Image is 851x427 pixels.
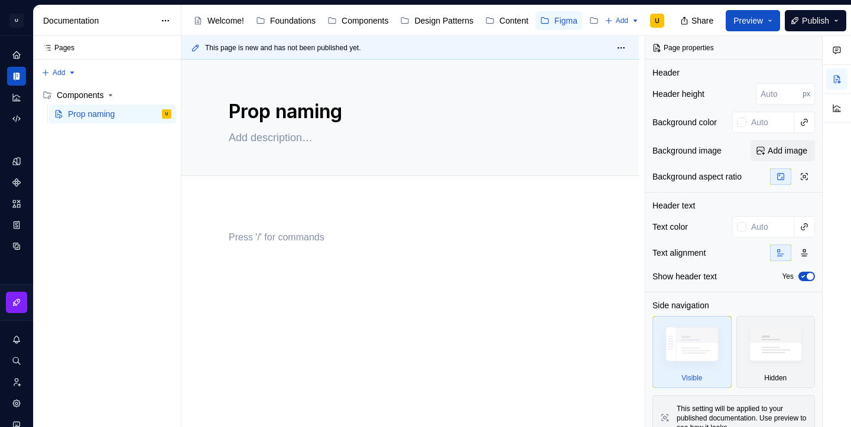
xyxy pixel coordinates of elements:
[7,330,26,349] button: Notifications
[652,145,722,157] div: Background image
[691,15,713,27] span: Share
[652,116,717,128] div: Background color
[726,10,780,31] button: Preview
[323,11,393,30] a: Components
[9,14,24,28] div: U
[189,9,599,32] div: Page tree
[652,270,717,282] div: Show header text
[674,10,721,31] button: Share
[7,237,26,256] a: Data sources
[733,15,763,27] span: Preview
[7,88,26,107] a: Analytics
[7,194,26,213] a: Assets
[414,15,473,27] div: Design Patterns
[803,89,810,99] p: px
[499,15,528,27] div: Content
[7,173,26,192] a: Components
[189,11,249,30] a: Welcome!
[746,216,794,237] input: Auto
[38,43,74,53] div: Pages
[53,68,65,77] span: Add
[38,86,176,123] div: Page tree
[746,112,794,133] input: Auto
[652,247,706,259] div: Text alignment
[652,316,732,388] div: Visible
[652,88,704,100] div: Header height
[584,11,648,30] a: Changelog
[616,16,628,25] span: Add
[395,11,478,30] a: Design Patterns
[68,108,115,120] div: Prop naming
[756,83,803,105] input: Auto
[7,394,26,413] a: Settings
[652,171,742,182] div: Background aspect ratio
[736,316,816,388] div: Hidden
[49,105,176,123] a: Prop namingU
[751,140,815,161] button: Add image
[782,272,794,281] label: Yes
[7,109,26,128] a: Code automation
[652,221,688,233] div: Text color
[38,86,176,105] div: Components
[652,200,695,211] div: Header text
[270,15,316,27] div: Foundations
[480,11,533,30] a: Content
[7,373,26,392] a: Invite team
[681,373,702,383] div: Visible
[764,373,787,383] div: Hidden
[802,15,829,27] span: Publish
[57,89,103,101] div: Components
[207,15,244,27] div: Welcome!
[554,15,577,27] div: Figma
[655,16,660,25] div: U
[785,10,846,31] button: Publish
[601,12,643,29] button: Add
[7,351,26,370] button: Search ⌘K
[7,152,26,171] a: Design tokens
[251,11,320,30] a: Foundations
[205,43,361,53] span: This page is new and has not been published yet.
[652,299,709,311] div: Side navigation
[43,15,155,27] div: Documentation
[2,8,31,33] button: U
[342,15,388,27] div: Components
[768,145,807,157] span: Add image
[38,64,80,81] button: Add
[652,67,680,79] div: Header
[165,108,168,120] div: U
[7,67,26,86] a: Documentation
[535,11,582,30] a: Figma
[7,45,26,64] a: Home
[226,97,589,126] textarea: Prop naming
[7,216,26,234] a: Storybook stories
